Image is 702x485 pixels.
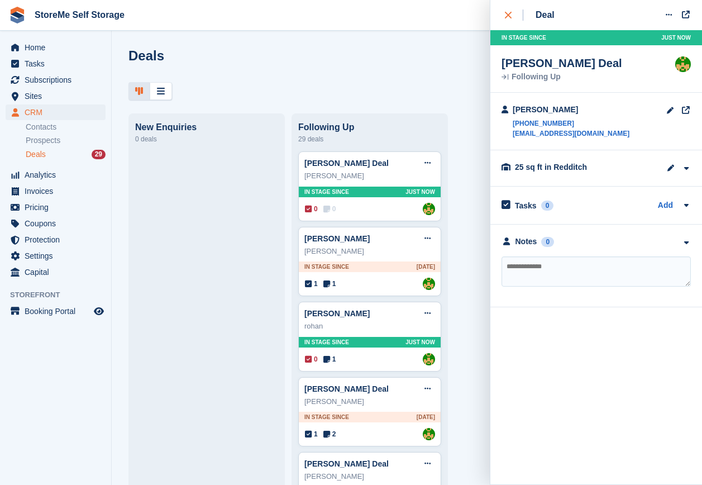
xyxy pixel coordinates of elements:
[6,56,106,72] a: menu
[502,73,622,81] div: Following Up
[6,72,106,88] a: menu
[304,263,349,271] span: In stage since
[25,56,92,72] span: Tasks
[502,56,622,70] div: [PERSON_NAME] Deal
[305,279,318,289] span: 1
[304,188,349,196] span: In stage since
[661,34,691,42] span: Just now
[135,122,278,132] div: New Enquiries
[6,183,106,199] a: menu
[515,161,627,173] div: 25 sq ft in Redditch
[323,204,336,214] span: 0
[541,237,554,247] div: 0
[423,203,435,215] a: StorMe
[9,7,26,23] img: stora-icon-8386f47178a22dfd0bd8f6a31ec36ba5ce8667c1dd55bd0f319d3a0aa187defe.svg
[26,135,60,146] span: Prospects
[423,278,435,290] img: StorMe
[323,429,336,439] span: 2
[423,428,435,440] img: StorMe
[6,264,106,280] a: menu
[658,199,673,212] a: Add
[298,122,441,132] div: Following Up
[323,279,336,289] span: 1
[515,201,537,211] h2: Tasks
[405,338,435,346] span: Just now
[304,384,389,393] a: [PERSON_NAME] Deal
[26,135,106,146] a: Prospects
[305,354,318,364] span: 0
[25,88,92,104] span: Sites
[304,338,349,346] span: In stage since
[6,40,106,55] a: menu
[25,264,92,280] span: Capital
[6,167,106,183] a: menu
[304,471,435,482] div: [PERSON_NAME]
[30,6,129,24] a: StoreMe Self Storage
[25,216,92,231] span: Coupons
[26,122,106,132] a: Contacts
[25,183,92,199] span: Invoices
[298,132,441,146] div: 29 deals
[502,34,546,42] span: In stage since
[25,248,92,264] span: Settings
[304,459,389,468] a: [PERSON_NAME] Deal
[25,199,92,215] span: Pricing
[417,413,435,421] span: [DATE]
[25,104,92,120] span: CRM
[305,204,318,214] span: 0
[304,309,370,318] a: [PERSON_NAME]
[25,303,92,319] span: Booking Portal
[304,413,349,421] span: In stage since
[135,132,278,146] div: 0 deals
[6,88,106,104] a: menu
[304,396,435,407] div: [PERSON_NAME]
[92,150,106,159] div: 29
[305,429,318,439] span: 1
[6,248,106,264] a: menu
[513,118,629,129] a: [PHONE_NUMBER]
[513,104,629,116] div: [PERSON_NAME]
[513,129,629,139] a: [EMAIL_ADDRESS][DOMAIN_NAME]
[25,232,92,248] span: Protection
[10,289,111,301] span: Storefront
[541,201,554,211] div: 0
[25,40,92,55] span: Home
[26,149,106,160] a: Deals 29
[6,232,106,248] a: menu
[675,56,691,72] img: StorMe
[323,354,336,364] span: 1
[417,263,435,271] span: [DATE]
[536,8,555,22] div: Deal
[515,236,537,248] div: Notes
[6,216,106,231] a: menu
[26,149,46,160] span: Deals
[25,167,92,183] span: Analytics
[6,303,106,319] a: menu
[6,199,106,215] a: menu
[25,72,92,88] span: Subscriptions
[405,188,435,196] span: Just now
[304,159,389,168] a: [PERSON_NAME] Deal
[6,104,106,120] a: menu
[128,48,164,63] h1: Deals
[304,321,435,332] div: rohan
[304,246,435,257] div: [PERSON_NAME]
[423,353,435,365] img: StorMe
[304,234,370,243] a: [PERSON_NAME]
[92,305,106,318] a: Preview store
[304,170,435,182] div: [PERSON_NAME]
